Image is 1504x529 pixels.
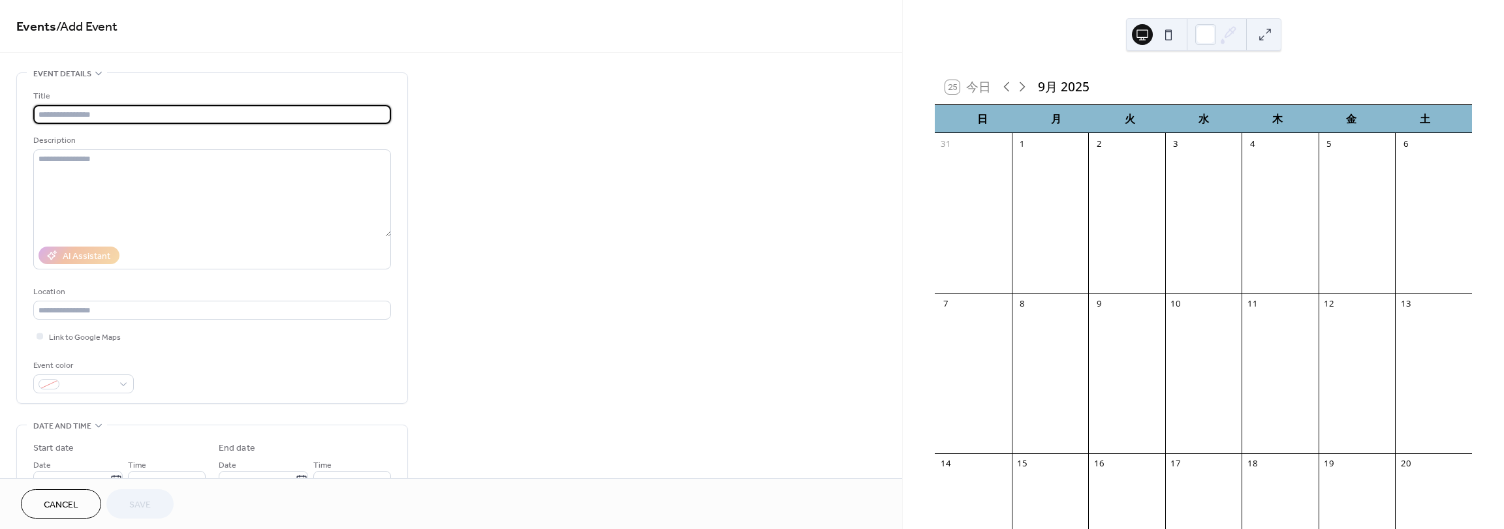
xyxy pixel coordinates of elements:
div: 20 [1400,458,1412,470]
div: 2 [1093,138,1105,149]
div: Event color [33,359,131,372]
span: Event details [33,67,91,81]
div: 3 [1170,138,1182,149]
span: Date [219,459,236,472]
div: 4 [1247,138,1259,149]
div: 15 [1016,458,1028,470]
div: 金 [1314,105,1388,133]
span: Date [33,459,51,472]
div: 17 [1170,458,1182,470]
div: 月 [1019,105,1093,133]
button: Cancel [21,489,101,519]
div: 18 [1247,458,1259,470]
span: / Add Event [56,14,117,40]
div: Description [33,134,388,147]
div: 14 [940,458,952,470]
div: 木 [1240,105,1314,133]
a: Events [16,14,56,40]
div: 8 [1016,298,1028,310]
span: Date and time [33,419,91,433]
div: 水 [1167,105,1240,133]
div: End date [219,442,255,455]
div: 5 [1323,138,1335,149]
div: 31 [940,138,952,149]
div: 日 [945,105,1019,133]
div: 9 [1093,298,1105,310]
div: 6 [1400,138,1412,149]
div: 7 [940,298,952,310]
span: Time [313,459,332,472]
div: 13 [1400,298,1412,310]
div: 11 [1247,298,1259,310]
div: 火 [1093,105,1167,133]
div: 19 [1323,458,1335,470]
div: 10 [1170,298,1182,310]
div: 土 [1388,105,1462,133]
div: Title [33,89,388,103]
div: 12 [1323,298,1335,310]
span: Cancel [44,498,78,512]
div: 16 [1093,458,1105,470]
span: Time [128,459,146,472]
div: 1 [1016,138,1028,149]
div: Location [33,285,388,299]
span: Link to Google Maps [49,331,121,344]
div: 9月 2025 [1038,78,1089,97]
div: Start date [33,442,74,455]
